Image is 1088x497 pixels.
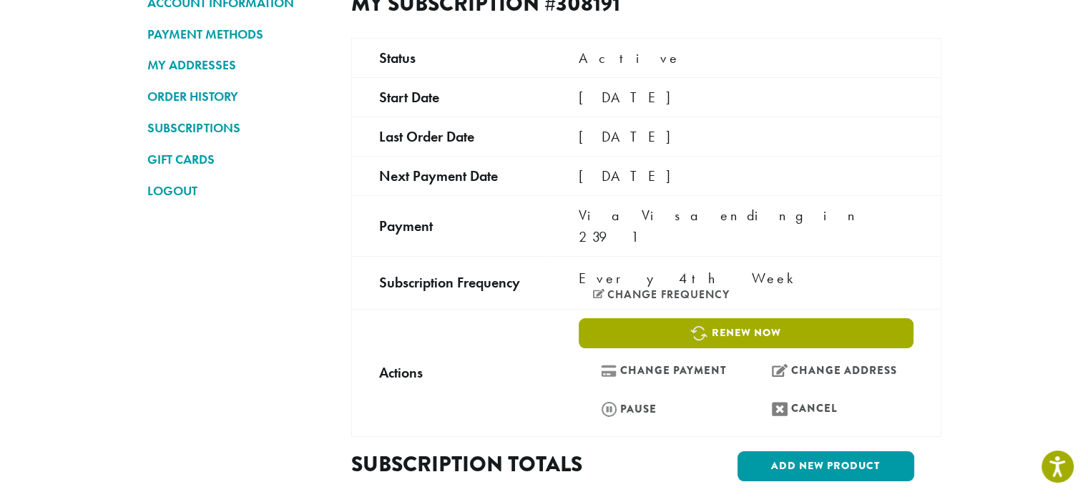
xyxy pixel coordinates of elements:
[579,267,801,289] span: Every 4th Week
[579,393,743,424] a: Pause
[552,77,941,117] td: [DATE]
[552,38,941,77] td: Active
[579,206,864,246] span: Via Visa ending in 2391
[351,256,552,309] td: Subscription Frequency
[351,77,552,117] td: Start date
[351,195,552,256] td: Payment
[552,117,941,156] td: [DATE]
[147,116,330,140] a: SUBSCRIPTIONS
[147,179,330,203] a: LOGOUT
[147,22,330,46] a: PAYMENT METHODS
[750,393,913,424] a: Cancel
[737,451,914,481] a: Add new product
[579,355,743,386] a: Change payment
[750,355,913,386] a: Change address
[147,53,330,77] a: MY ADDRESSES
[351,38,552,77] td: Status
[147,84,330,109] a: ORDER HISTORY
[351,156,552,195] td: Next payment date
[552,156,941,195] td: [DATE]
[147,147,330,172] a: GIFT CARDS
[593,289,730,300] a: Change frequency
[351,117,552,156] td: Last order date
[351,451,634,477] h2: Subscription totals
[579,318,913,348] a: Renew now
[351,309,552,436] td: Actions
